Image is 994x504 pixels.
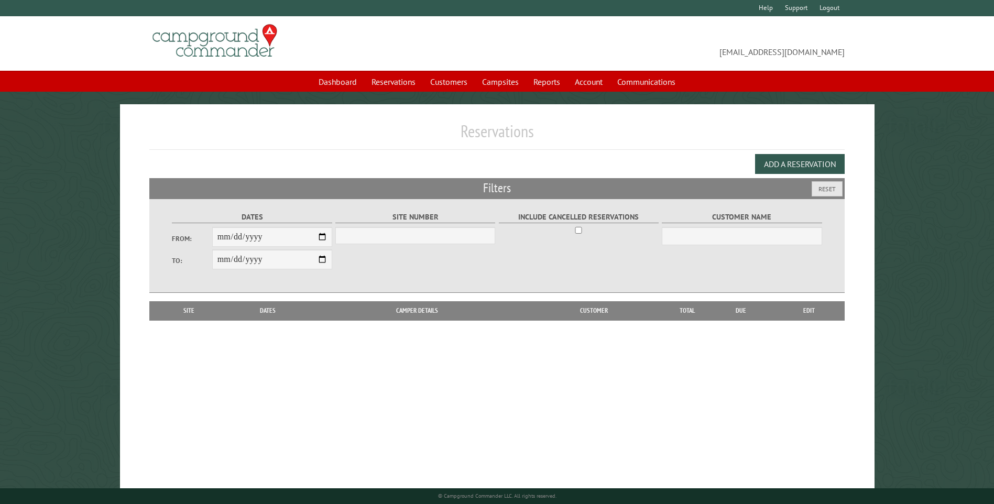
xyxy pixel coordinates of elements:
[172,211,332,223] label: Dates
[424,72,474,92] a: Customers
[172,234,212,244] label: From:
[611,72,682,92] a: Communications
[149,178,844,198] h2: Filters
[521,301,666,320] th: Customer
[313,301,521,320] th: Camper Details
[497,29,845,58] span: [EMAIL_ADDRESS][DOMAIN_NAME]
[755,154,845,174] button: Add a Reservation
[774,301,845,320] th: Edit
[155,301,223,320] th: Site
[812,181,843,196] button: Reset
[312,72,363,92] a: Dashboard
[172,256,212,266] label: To:
[527,72,566,92] a: Reports
[708,301,774,320] th: Due
[662,211,822,223] label: Customer Name
[149,20,280,61] img: Campground Commander
[569,72,609,92] a: Account
[365,72,422,92] a: Reservations
[223,301,313,320] th: Dates
[438,492,556,499] small: © Campground Commander LLC. All rights reserved.
[335,211,495,223] label: Site Number
[499,211,659,223] label: Include Cancelled Reservations
[666,301,708,320] th: Total
[476,72,525,92] a: Campsites
[149,121,844,150] h1: Reservations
